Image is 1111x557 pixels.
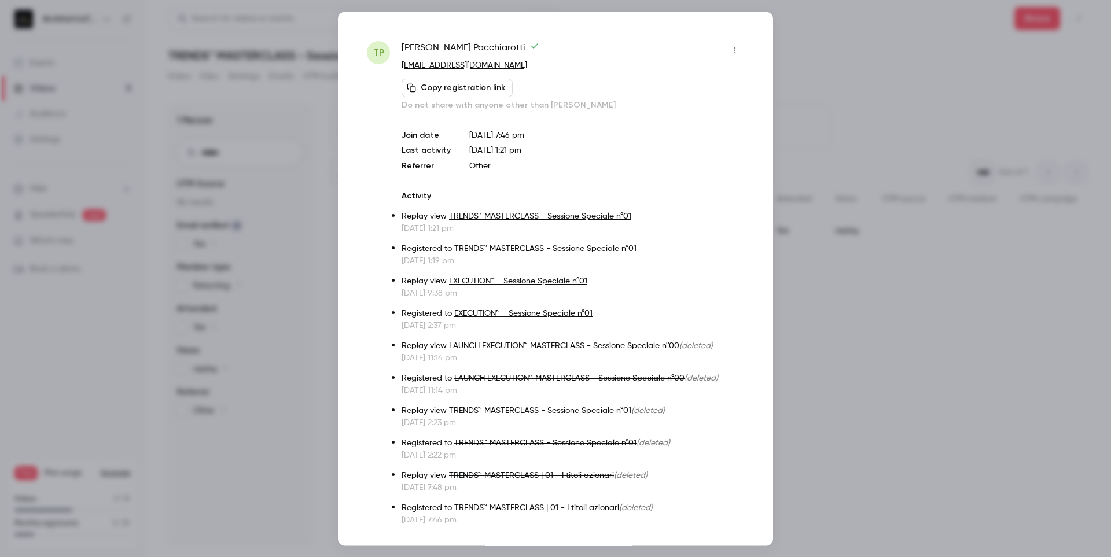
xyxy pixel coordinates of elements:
span: LAUNCH EXECUTION™ MASTERCLASS - Sessione Speciale n°00 [454,374,685,382]
p: Replay view [402,210,744,222]
p: [DATE] 2:23 pm [402,416,744,428]
span: TRENDS™ MASTERCLASS | 01 - I titoli azionari [454,503,619,511]
p: Replay view [402,469,744,481]
span: (deleted) [685,374,718,382]
a: EXECUTION™ - Sessione Speciale n°01 [449,276,587,285]
p: Registered to [402,437,744,449]
a: TRENDS™ MASTERCLASS - Sessione Speciale n°01 [454,244,637,252]
p: Join date [402,129,451,141]
a: TRENDS™ MASTERCLASS - Sessione Speciale n°01 [449,212,631,220]
p: [DATE] 11:14 pm [402,352,744,363]
span: TRENDS™ MASTERCLASS | 01 - I titoli azionari [449,471,614,479]
button: Copy registration link [402,78,513,97]
span: LAUNCH EXECUTION™ MASTERCLASS - Sessione Speciale n°00 [449,341,679,349]
p: Do not share with anyone other than [PERSON_NAME] [402,99,744,110]
span: TP [373,45,384,59]
span: [PERSON_NAME] Pacchiarotti [402,40,539,59]
p: [DATE] 1:19 pm [402,254,744,266]
span: (deleted) [679,341,713,349]
span: TRENDS™ MASTERCLASS - Sessione Speciale n°01 [449,406,631,414]
p: [DATE] 9:38 pm [402,287,744,298]
span: [DATE] 1:21 pm [469,146,521,154]
p: Replay view [402,404,744,416]
span: TRENDS™ MASTERCLASS - Sessione Speciale n°01 [454,438,637,447]
a: [EMAIL_ADDRESS][DOMAIN_NAME] [402,61,527,69]
span: (deleted) [637,438,670,447]
p: Activity [402,190,744,201]
span: (deleted) [631,406,665,414]
p: [DATE] 1:21 pm [402,222,744,234]
p: [DATE] 2:37 pm [402,319,744,331]
p: [DATE] 7:46 pm [402,514,744,525]
p: [DATE] 2:22 pm [402,449,744,460]
p: Replay view [402,275,744,287]
a: EXECUTION™ - Sessione Speciale n°01 [454,309,593,317]
p: Other [469,160,744,171]
p: [DATE] 7:46 pm [469,129,744,141]
p: Registered to [402,372,744,384]
span: (deleted) [614,471,648,479]
span: (deleted) [619,503,653,511]
p: Replay view [402,340,744,352]
p: Registered to [402,242,744,254]
p: Registered to [402,307,744,319]
p: Registered to [402,501,744,514]
p: Referrer [402,160,451,171]
p: [DATE] 7:48 pm [402,481,744,493]
p: Last activity [402,144,451,156]
p: [DATE] 11:14 pm [402,384,744,396]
